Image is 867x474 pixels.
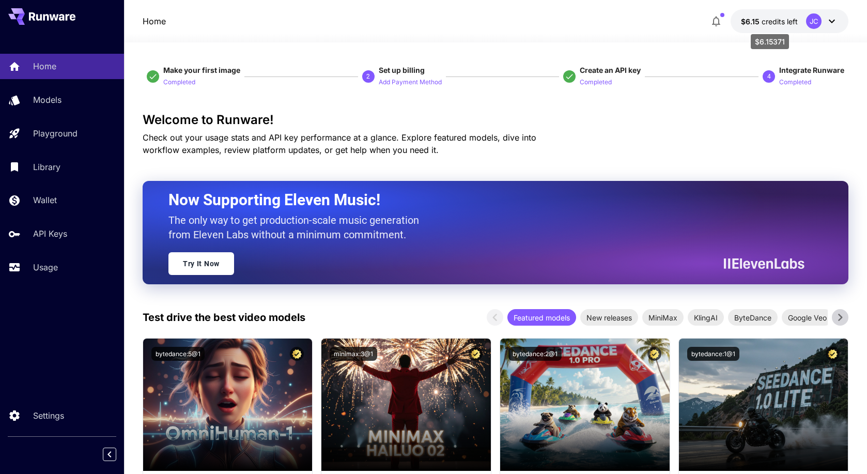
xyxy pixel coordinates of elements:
[33,409,64,422] p: Settings
[168,252,234,275] a: Try It Now
[751,34,789,49] div: $6.15371
[687,347,739,361] button: bytedance:1@1
[767,72,771,81] p: 4
[379,66,425,74] span: Set up billing
[321,339,491,471] img: alt
[103,448,116,461] button: Collapse sidebar
[728,309,778,326] div: ByteDance
[469,347,483,361] button: Certified Model – Vetted for best performance and includes a commercial license.
[507,312,576,323] span: Featured models
[826,347,840,361] button: Certified Model – Vetted for best performance and includes a commercial license.
[782,309,833,326] div: Google Veo
[143,113,848,127] h3: Welcome to Runware!
[33,60,56,72] p: Home
[163,66,240,74] span: Make your first image
[290,347,304,361] button: Certified Model – Vetted for best performance and includes a commercial license.
[143,132,536,155] span: Check out your usage stats and API key performance at a glance. Explore featured models, dive int...
[688,309,724,326] div: KlingAI
[143,15,166,27] a: Home
[163,75,195,88] button: Completed
[143,15,166,27] nav: breadcrumb
[731,9,848,33] button: $6.15371JC
[688,312,724,323] span: KlingAI
[580,309,638,326] div: New releases
[33,194,57,206] p: Wallet
[507,309,576,326] div: Featured models
[779,66,844,74] span: Integrate Runware
[143,339,313,471] img: alt
[779,75,811,88] button: Completed
[642,312,684,323] span: MiniMax
[782,312,833,323] span: Google Veo
[779,78,811,87] p: Completed
[111,445,124,464] div: Collapse sidebar
[642,309,684,326] div: MiniMax
[33,127,78,140] p: Playground
[500,339,670,471] img: alt
[366,72,370,81] p: 2
[741,16,798,27] div: $6.15371
[330,347,377,361] button: minimax:3@1
[580,78,612,87] p: Completed
[741,17,762,26] span: $6.15
[679,339,848,471] img: alt
[728,312,778,323] span: ByteDance
[33,94,61,106] p: Models
[168,190,797,210] h2: Now Supporting Eleven Music!
[379,75,442,88] button: Add Payment Method
[163,78,195,87] p: Completed
[33,227,67,240] p: API Keys
[806,13,822,29] div: JC
[580,66,641,74] span: Create an API key
[151,347,205,361] button: bytedance:5@1
[168,213,427,242] p: The only way to get production-scale music generation from Eleven Labs without a minimum commitment.
[647,347,661,361] button: Certified Model – Vetted for best performance and includes a commercial license.
[580,75,612,88] button: Completed
[33,261,58,273] p: Usage
[508,347,562,361] button: bytedance:2@1
[33,161,60,173] p: Library
[143,310,305,325] p: Test drive the best video models
[379,78,442,87] p: Add Payment Method
[580,312,638,323] span: New releases
[762,17,798,26] span: credits left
